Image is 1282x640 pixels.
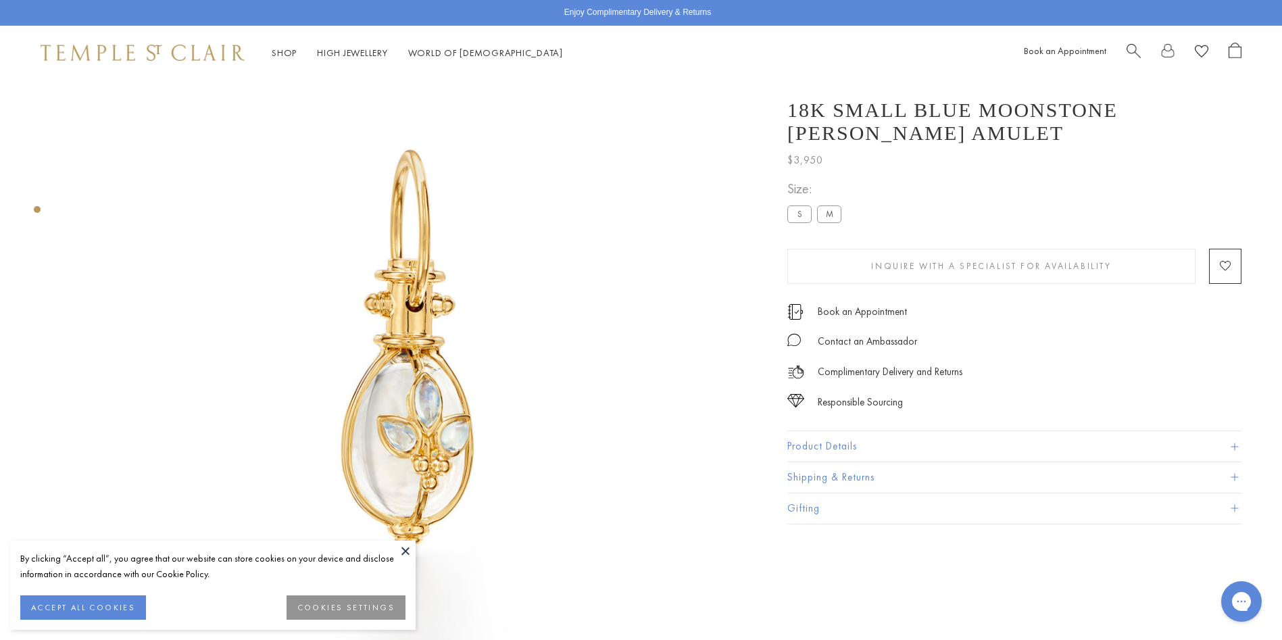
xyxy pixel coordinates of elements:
[317,47,388,59] a: High JewelleryHigh Jewellery
[787,249,1195,284] button: Inquire With A Specialist for Availability
[1195,43,1208,64] a: View Wishlist
[818,333,917,350] div: Contact an Ambassador
[272,45,563,61] nav: Main navigation
[272,47,297,59] a: ShopShop
[20,551,405,582] div: By clicking “Accept all”, you agree that our website can store cookies on your device and disclos...
[20,595,146,620] button: ACCEPT ALL COOKIES
[787,205,812,222] label: S
[787,493,1241,524] button: Gifting
[1229,43,1241,64] a: Open Shopping Bag
[34,203,41,224] div: Product gallery navigation
[787,462,1241,493] button: Shipping & Returns
[41,45,245,61] img: Temple St. Clair
[817,205,841,222] label: M
[787,178,847,200] span: Size:
[818,364,962,380] p: Complimentary Delivery and Returns
[408,47,563,59] a: World of [DEMOGRAPHIC_DATA]World of [DEMOGRAPHIC_DATA]
[1024,45,1106,57] a: Book an Appointment
[787,99,1241,145] h1: 18K Small Blue Moonstone [PERSON_NAME] Amulet
[787,394,804,408] img: icon_sourcing.svg
[818,304,907,319] a: Book an Appointment
[787,364,804,380] img: icon_delivery.svg
[787,151,823,169] span: $3,950
[818,394,903,411] div: Responsible Sourcing
[787,333,801,347] img: MessageIcon-01_2.svg
[564,6,711,20] p: Enjoy Complimentary Delivery & Returns
[787,304,804,320] img: icon_appointment.svg
[871,260,1111,272] span: Inquire With A Specialist for Availability
[1214,576,1268,626] iframe: Gorgias live chat messenger
[1127,43,1141,64] a: Search
[287,595,405,620] button: COOKIES SETTINGS
[787,431,1241,462] button: Product Details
